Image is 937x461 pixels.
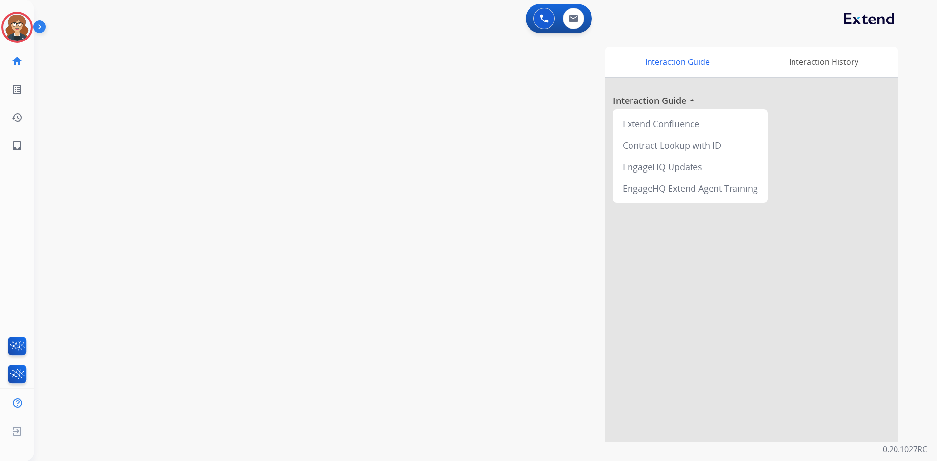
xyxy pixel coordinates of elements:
div: Contract Lookup with ID [617,135,764,156]
p: 0.20.1027RC [883,443,927,455]
div: Interaction Guide [605,47,749,77]
mat-icon: inbox [11,140,23,152]
div: EngageHQ Extend Agent Training [617,178,764,199]
div: EngageHQ Updates [617,156,764,178]
mat-icon: home [11,55,23,67]
div: Interaction History [749,47,898,77]
div: Extend Confluence [617,113,764,135]
mat-icon: history [11,112,23,123]
img: avatar [3,14,31,41]
mat-icon: list_alt [11,83,23,95]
